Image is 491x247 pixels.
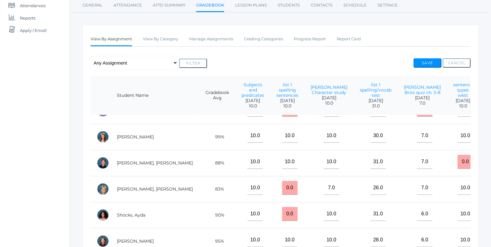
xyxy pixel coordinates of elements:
[199,150,235,176] td: 88%
[179,59,207,68] button: Filter
[311,84,347,95] a: [PERSON_NAME] Character study
[111,76,199,115] th: Student Name
[20,24,47,37] span: Apply / Enroll
[244,33,283,45] a: Grading Categories
[241,103,264,109] span: 10.0
[276,82,298,98] a: list 1 spelling sentences
[276,98,298,103] span: [DATE]
[199,76,235,115] th: Gradebook Avg
[443,58,471,68] button: Cancel
[337,33,361,45] a: Report Card
[311,95,347,101] span: [DATE]
[97,209,109,221] div: Ayda Shocks
[97,183,109,195] div: Levi Sergey
[117,134,154,140] a: [PERSON_NAME]
[276,103,298,109] span: 10.0
[360,98,391,103] span: [DATE]
[117,160,193,166] a: [PERSON_NAME], [PERSON_NAME]
[20,12,35,24] span: Reports
[97,131,109,143] div: Reagan Reynolds
[453,82,473,98] a: sentence types wkst
[117,212,145,218] a: Shocks, Ayda
[360,103,391,109] span: 31.0
[241,98,264,103] span: [DATE]
[404,84,441,95] a: [PERSON_NAME] Bros quiz ch. 5-8
[117,186,193,192] a: [PERSON_NAME], [PERSON_NAME]
[189,33,233,45] a: Manage Assignments
[143,33,178,45] a: View By Category
[311,101,347,106] span: 10.0
[241,82,264,98] a: Subjects and predicates
[404,95,441,101] span: [DATE]
[199,124,235,150] td: 99%
[199,176,235,202] td: 83%
[414,58,441,68] button: Save
[453,98,473,103] span: [DATE]
[453,103,473,109] span: 10.0
[117,238,154,244] a: [PERSON_NAME]
[294,33,326,45] a: Progress Report
[404,101,441,106] span: 7.0
[91,33,132,46] a: View By Assignment
[199,202,235,228] td: 90%
[360,82,391,98] a: list 1 spelling/vocab test
[97,157,109,169] div: Ryder Roberts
